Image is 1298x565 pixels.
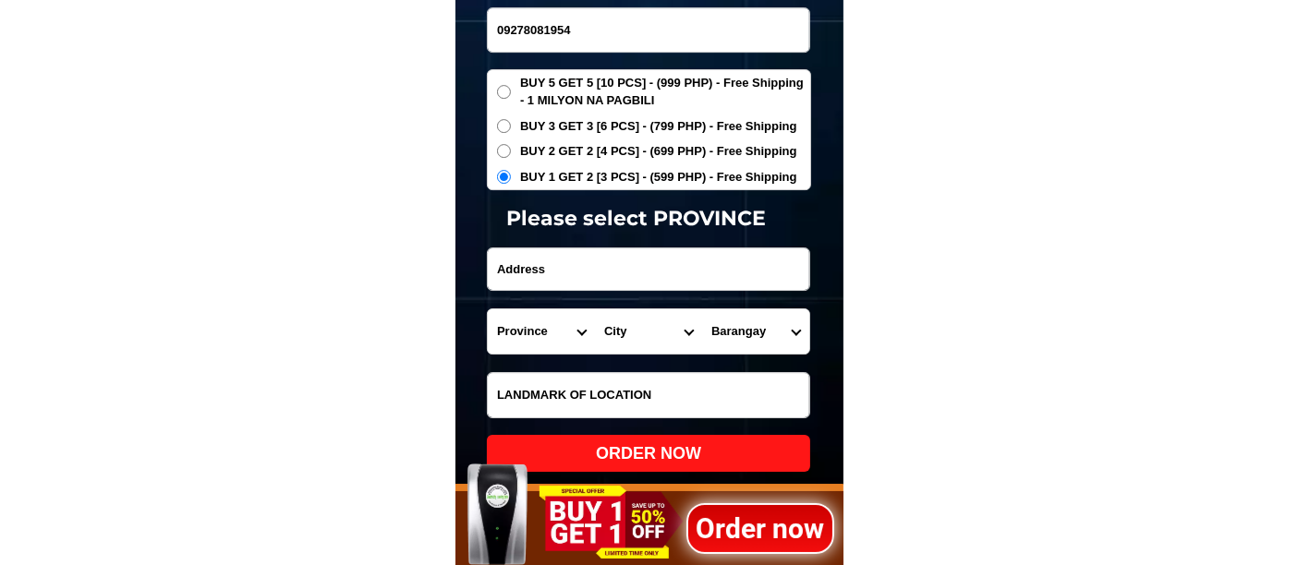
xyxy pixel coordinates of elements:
select: Select province [488,309,595,354]
input: Input address [488,248,809,290]
span: BUY 1 GET 2 [3 PCS] - (599 PHP) - Free Shipping [520,168,797,186]
input: BUY 1 GET 2 [3 PCS] - (599 PHP) - Free Shipping [497,170,511,184]
span: BUY 3 GET 3 [6 PCS] - (799 PHP) - Free Shipping [520,117,797,136]
h1: Please select PROVINCE [443,203,831,234]
input: BUY 3 GET 3 [6 PCS] - (799 PHP) - Free Shipping [497,119,511,133]
h1: Order now [686,507,834,548]
input: Input LANDMARKOFLOCATION [488,373,809,417]
input: Input phone_number [488,8,809,52]
select: Select district [595,309,702,354]
input: BUY 2 GET 2 [4 PCS] - (699 PHP) - Free Shipping [497,144,511,158]
span: BUY 5 GET 5 [10 PCS] - (999 PHP) - Free Shipping - 1 MILYON NA PAGBILI [520,74,810,110]
div: ORDER NOW [487,441,810,466]
input: BUY 5 GET 5 [10 PCS] - (999 PHP) - Free Shipping - 1 MILYON NA PAGBILI [497,85,511,99]
span: BUY 2 GET 2 [4 PCS] - (699 PHP) - Free Shipping [520,142,797,161]
select: Select commune [702,309,809,354]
